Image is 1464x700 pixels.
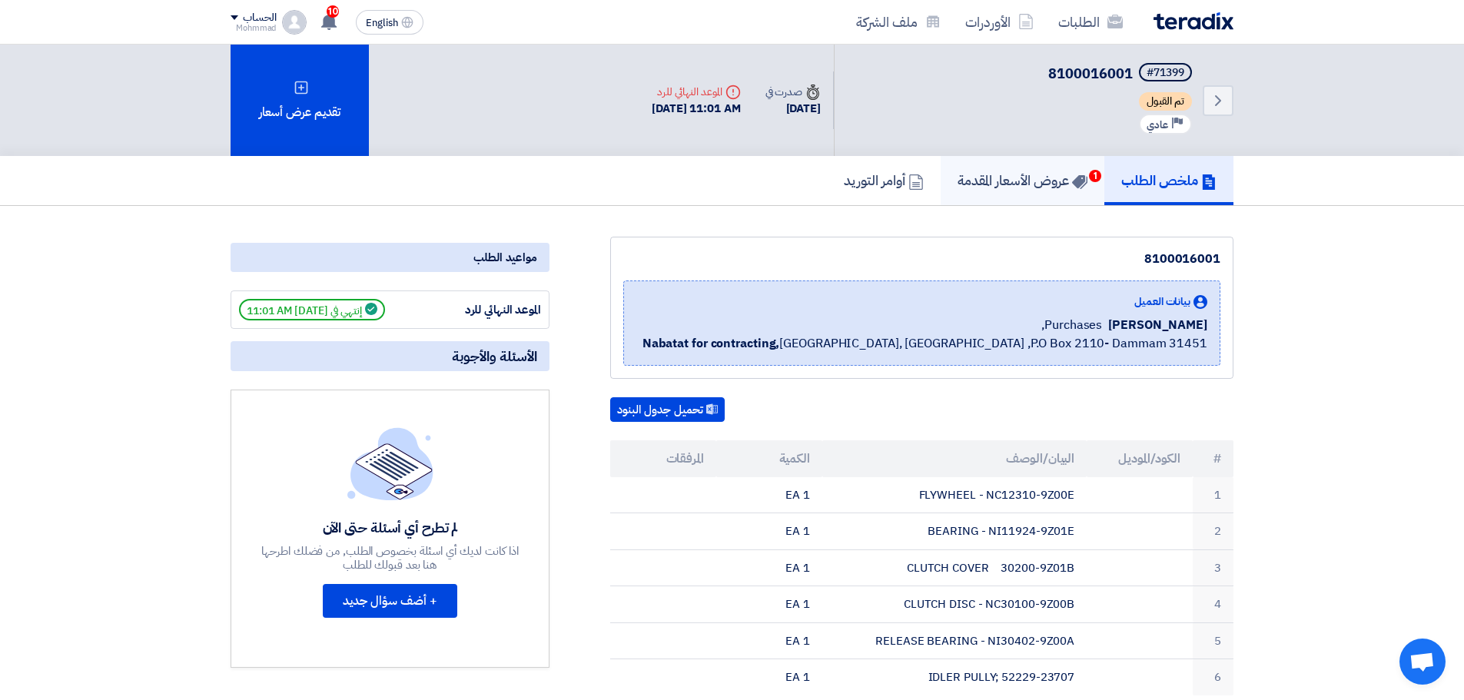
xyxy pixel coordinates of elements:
div: مواعيد الطلب [231,243,549,272]
div: صدرت في [765,84,821,100]
span: الأسئلة والأجوبة [452,347,537,365]
div: الحساب [243,12,276,25]
img: Teradix logo [1154,12,1233,30]
td: 3 [1193,549,1233,586]
button: + أضف سؤال جديد [323,584,457,618]
td: 1 EA [716,586,822,623]
button: تحميل جدول البنود [610,397,725,422]
div: لم تطرح أي أسئلة حتى الآن [260,519,521,536]
td: 1 EA [716,513,822,550]
a: الأوردرات [953,4,1046,40]
td: 1 EA [716,659,822,695]
span: English [366,18,398,28]
th: الكمية [716,440,822,477]
th: المرفقات [610,440,716,477]
span: عادي [1147,118,1168,132]
td: RELEASE BEARING - NI30402-9Z00A [822,622,1087,659]
a: ملخص الطلب [1104,156,1233,205]
h5: 8100016001 [1048,63,1195,85]
th: البيان/الوصف [822,440,1087,477]
div: دردشة مفتوحة [1399,639,1446,685]
span: [PERSON_NAME] [1108,316,1207,334]
img: profile_test.png [282,10,307,35]
td: 5 [1193,622,1233,659]
td: 1 EA [716,477,822,513]
div: #71399 [1147,68,1184,78]
div: تقديم عرض أسعار [231,45,369,156]
span: إنتهي في [DATE] 11:01 AM [239,299,385,320]
span: 8100016001 [1048,63,1133,84]
a: عروض الأسعار المقدمة1 [941,156,1104,205]
a: الطلبات [1046,4,1135,40]
div: [DATE] 11:01 AM [652,100,741,118]
a: أوامر التوريد [827,156,941,205]
span: 1 [1089,170,1101,182]
span: Purchases, [1041,316,1102,334]
div: [DATE] [765,100,821,118]
div: اذا كانت لديك أي اسئلة بخصوص الطلب, من فضلك اطرحها هنا بعد قبولك للطلب [260,544,521,572]
th: الكود/الموديل [1087,440,1193,477]
td: 1 EA [716,549,822,586]
div: الموعد النهائي للرد [426,301,541,319]
b: Nabatat for contracting, [642,334,780,353]
td: BEARING - NI11924-9Z01E [822,513,1087,550]
a: ملف الشركة [844,4,953,40]
img: empty_state_list.svg [347,427,433,499]
span: تم القبول [1139,92,1192,111]
span: [GEOGRAPHIC_DATA], [GEOGRAPHIC_DATA] ,P.O Box 2110- Dammam 31451 [642,334,1207,353]
div: الموعد النهائي للرد [652,84,741,100]
span: بيانات العميل [1134,294,1190,310]
td: IDLER PULLY; 52229-23707 [822,659,1087,695]
div: Mohmmad [231,24,276,32]
h5: عروض الأسعار المقدمة [958,171,1087,189]
td: FLYWHEEL - NC12310-9Z00E [822,477,1087,513]
td: CLUTCH DISC - NC30100-9Z00B [822,586,1087,623]
span: 10 [327,5,339,18]
button: English [356,10,423,35]
td: 4 [1193,586,1233,623]
h5: أوامر التوريد [844,171,924,189]
td: 1 [1193,477,1233,513]
td: 6 [1193,659,1233,695]
h5: ملخص الطلب [1121,171,1217,189]
td: 2 [1193,513,1233,550]
div: 8100016001 [623,250,1220,268]
td: 1 EA [716,622,822,659]
th: # [1193,440,1233,477]
td: CLUTCH COVER 30200-9Z01B [822,549,1087,586]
